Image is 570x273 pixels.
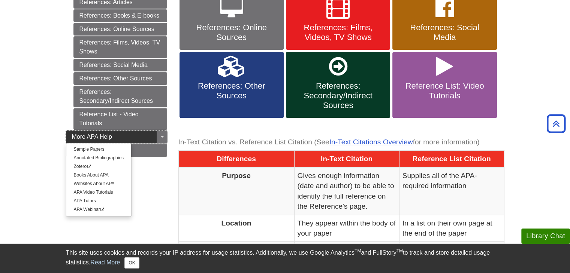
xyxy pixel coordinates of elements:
a: Zotero [66,162,131,171]
span: References: Secondary/Indirect Sources [292,81,384,110]
a: References: Secondary/Indirect Sources [286,52,390,118]
caption: In-Text Citation vs. Reference List Citation (See for more information) [178,134,504,151]
a: References: Social Media [73,59,167,71]
th: Location [178,215,294,242]
sup: TM [355,248,361,254]
a: In-Text Citations Overview [329,138,413,146]
button: Close [124,257,139,269]
span: Differences [217,155,256,163]
a: APA Video Tutorials [66,188,131,197]
i: This link opens in a new window [100,208,105,211]
a: Back to Top [544,119,568,129]
td: Supplies all of the APA-required information [399,167,504,215]
span: References: Films, Videos, TV Shows [292,23,384,42]
button: Library Chat [521,228,570,244]
a: Websites About APA [66,180,131,188]
a: Sample Papers [66,145,131,154]
a: Reference List: Video Tutorials [392,52,497,118]
a: References: Secondary/Indirect Sources [73,86,167,107]
a: References: Books & E-books [73,9,167,22]
td: They appear within the body of your paper [294,215,399,242]
a: Books About APA [66,171,131,180]
a: References: Other Sources [180,52,284,118]
a: References: Other Sources [73,72,167,85]
div: This site uses cookies and records your IP address for usage statistics. Additionally, we use Goo... [66,248,504,269]
td: Gives enough information (date and author) to be able to identify the full reference on the Refer... [294,167,399,215]
span: References: Online Sources [185,23,278,42]
span: References: Other Sources [185,81,278,101]
a: Read More [90,259,120,266]
a: Annotated Bibliographies [66,154,131,162]
span: References: Social Media [398,23,491,42]
a: APA Webinar [66,205,131,214]
span: Reference List Citation [413,155,491,163]
a: References: Films, Videos, TV Shows [73,36,167,58]
a: Reference List - Video Tutorials [73,108,167,130]
i: This link opens in a new window [87,165,91,168]
span: Reference List: Video Tutorials [398,81,491,101]
a: References: Online Sources [73,23,167,36]
a: APA Tutors [66,197,131,205]
sup: TM [396,248,403,254]
span: More APA Help [72,134,112,140]
span: In-Text Citation [321,155,373,163]
p: Purpose [182,171,291,181]
td: In a list on their own page at the end of the paper [399,215,504,242]
a: More APA Help [66,131,167,143]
